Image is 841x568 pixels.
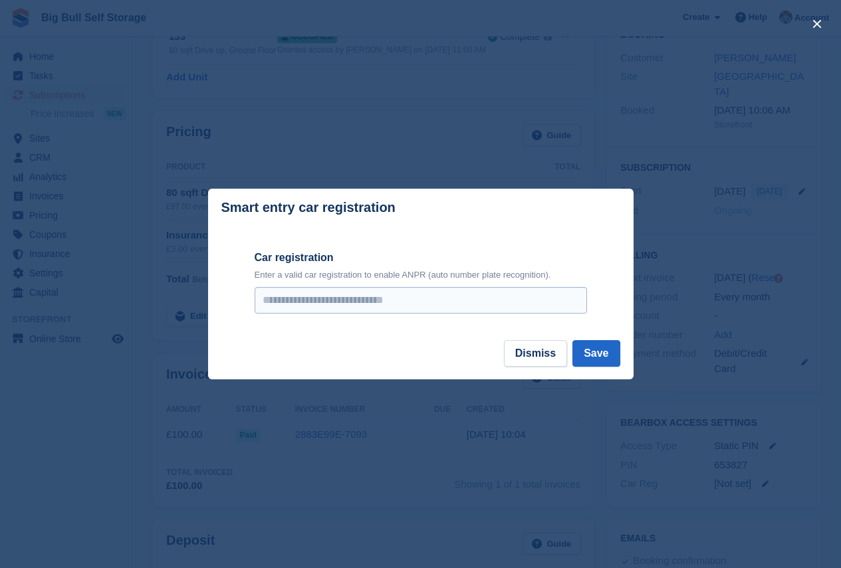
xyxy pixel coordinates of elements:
[221,200,396,215] p: Smart entry car registration
[504,340,567,367] button: Dismiss
[806,13,828,35] button: close
[255,268,587,282] p: Enter a valid car registration to enable ANPR (auto number plate recognition).
[572,340,620,367] button: Save
[255,250,587,266] label: Car registration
